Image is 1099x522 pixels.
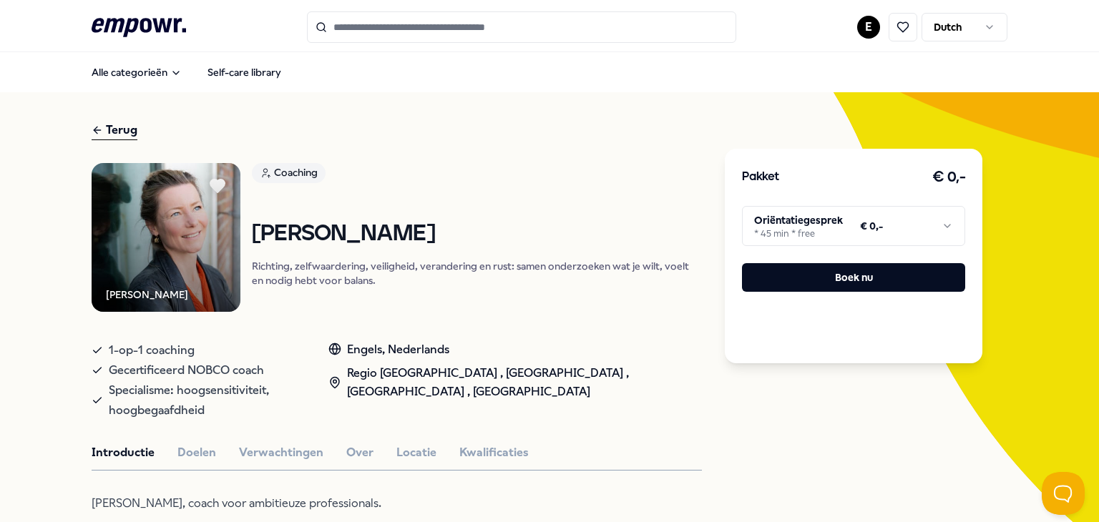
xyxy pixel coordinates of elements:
span: Gecertificeerd NOBCO coach [109,360,264,380]
button: Locatie [396,443,436,462]
p: [PERSON_NAME], coach voor ambitieuze professionals. [92,493,557,513]
div: Coaching [252,163,326,183]
nav: Main [80,58,293,87]
div: Regio [GEOGRAPHIC_DATA] , [GEOGRAPHIC_DATA] , [GEOGRAPHIC_DATA] , [GEOGRAPHIC_DATA] [328,364,702,400]
a: Coaching [252,163,702,188]
div: Terug [92,121,137,140]
span: 1-op-1 coaching [109,340,195,360]
input: Search for products, categories or subcategories [307,11,736,43]
p: Richting, zelfwaardering, veiligheid, verandering en rust: samen onderzoeken wat je wilt, voelt e... [252,259,702,287]
iframe: Help Scout Beacon - Open [1042,472,1085,515]
button: Over [346,443,373,462]
button: Doelen [177,443,216,462]
a: Self-care library [196,58,293,87]
button: Kwalificaties [459,443,529,462]
img: Product Image [92,163,240,312]
button: Boek nu [742,263,965,292]
button: E [857,16,880,39]
h3: € 0,- [932,166,966,189]
div: [PERSON_NAME] [106,287,188,302]
h1: [PERSON_NAME] [252,222,702,247]
div: Engels, Nederlands [328,340,702,359]
span: Specialisme: hoogsensitiviteit, hoogbegaafdheid [109,380,300,420]
h3: Pakket [742,168,779,187]
button: Verwachtingen [239,443,323,462]
button: Introductie [92,443,155,462]
button: Alle categorieën [80,58,193,87]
